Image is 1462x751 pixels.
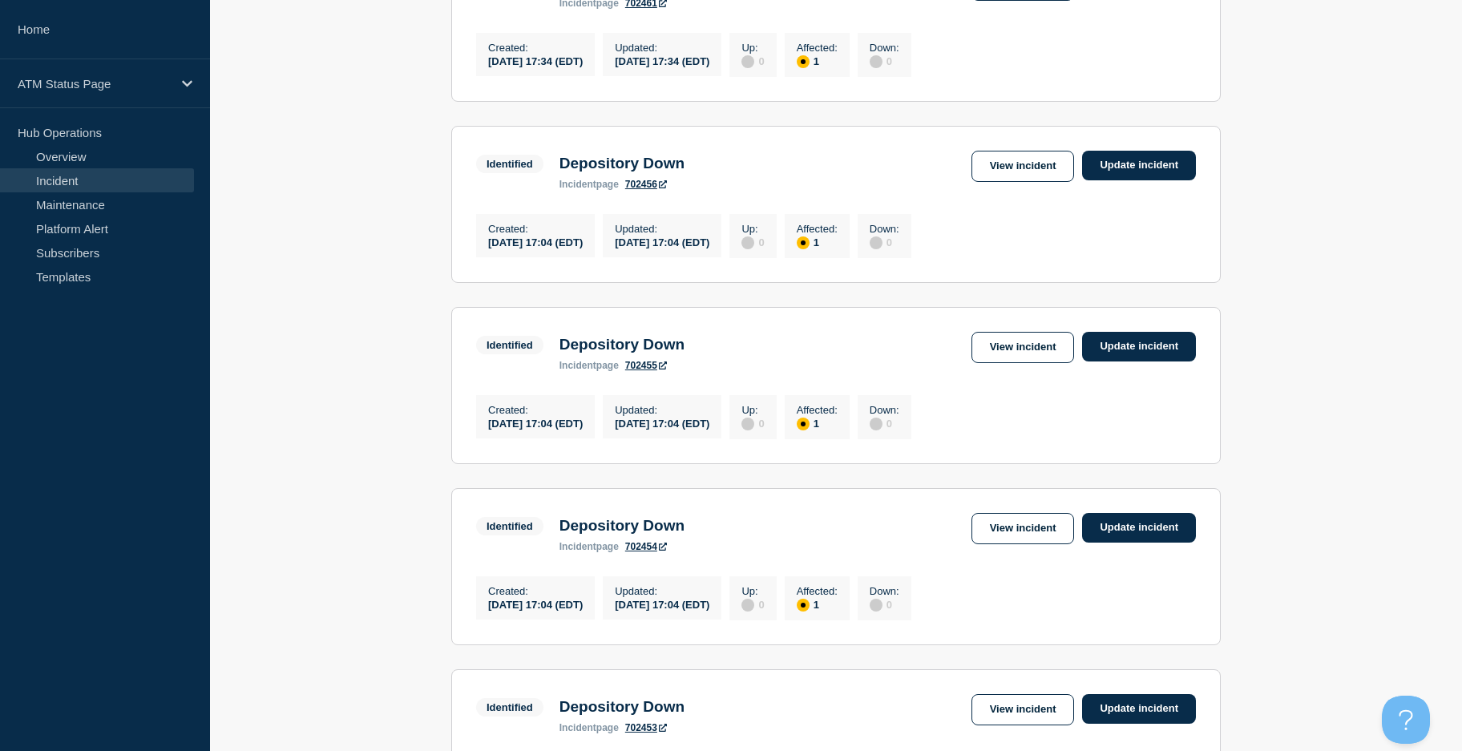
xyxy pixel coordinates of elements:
[797,54,838,68] div: 1
[741,597,764,612] div: 0
[870,54,899,68] div: 0
[797,585,838,597] p: Affected :
[476,155,543,173] span: Identified
[488,223,583,235] p: Created :
[615,404,709,416] p: Updated :
[488,235,583,248] div: [DATE] 17:04 (EDT)
[488,416,583,430] div: [DATE] 17:04 (EDT)
[971,513,1075,544] a: View incident
[625,541,667,552] a: 702454
[559,722,596,733] span: incident
[615,597,709,611] div: [DATE] 17:04 (EDT)
[741,54,764,68] div: 0
[870,404,899,416] p: Down :
[870,55,882,68] div: disabled
[625,360,667,371] a: 702455
[797,416,838,430] div: 1
[870,599,882,612] div: disabled
[741,42,764,54] p: Up :
[559,541,619,552] p: page
[559,179,619,190] p: page
[870,585,899,597] p: Down :
[1082,332,1196,361] a: Update incident
[559,179,596,190] span: incident
[615,223,709,235] p: Updated :
[488,42,583,54] p: Created :
[870,235,899,249] div: 0
[797,223,838,235] p: Affected :
[615,42,709,54] p: Updated :
[615,585,709,597] p: Updated :
[615,416,709,430] div: [DATE] 17:04 (EDT)
[625,722,667,733] a: 702453
[476,517,543,535] span: Identified
[741,236,754,249] div: disabled
[971,694,1075,725] a: View incident
[1082,151,1196,180] a: Update incident
[476,698,543,717] span: Identified
[870,223,899,235] p: Down :
[741,235,764,249] div: 0
[741,223,764,235] p: Up :
[559,155,685,172] h3: Depository Down
[741,585,764,597] p: Up :
[797,236,810,249] div: affected
[741,416,764,430] div: 0
[741,55,754,68] div: disabled
[559,360,596,371] span: incident
[625,179,667,190] a: 702456
[559,336,685,353] h3: Depository Down
[797,599,810,612] div: affected
[870,418,882,430] div: disabled
[488,404,583,416] p: Created :
[476,336,543,354] span: Identified
[971,332,1075,363] a: View incident
[559,360,619,371] p: page
[797,418,810,430] div: affected
[870,416,899,430] div: 0
[488,585,583,597] p: Created :
[559,698,685,716] h3: Depository Down
[488,597,583,611] div: [DATE] 17:04 (EDT)
[488,54,583,67] div: [DATE] 17:34 (EDT)
[741,599,754,612] div: disabled
[797,55,810,68] div: affected
[1082,694,1196,724] a: Update incident
[741,404,764,416] p: Up :
[797,597,838,612] div: 1
[18,77,172,91] p: ATM Status Page
[971,151,1075,182] a: View incident
[797,235,838,249] div: 1
[870,236,882,249] div: disabled
[559,722,619,733] p: page
[1382,696,1430,744] iframe: Help Scout Beacon - Open
[1082,513,1196,543] a: Update incident
[615,235,709,248] div: [DATE] 17:04 (EDT)
[870,42,899,54] p: Down :
[797,404,838,416] p: Affected :
[615,54,709,67] div: [DATE] 17:34 (EDT)
[741,418,754,430] div: disabled
[559,541,596,552] span: incident
[797,42,838,54] p: Affected :
[559,517,685,535] h3: Depository Down
[870,597,899,612] div: 0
